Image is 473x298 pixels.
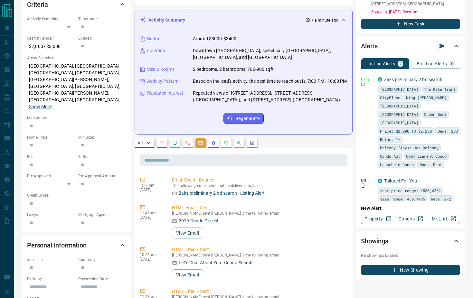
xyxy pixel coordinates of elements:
p: [DATE] [140,257,162,262]
p: Let’s Chat About Your Condo Search! [179,259,254,266]
p: Downtown [GEOGRAPHIC_DATA], specifically [GEOGRAPHIC_DATA], [GEOGRAPHIC_DATA], and [GEOGRAPHIC_DATA] [193,47,347,61]
span: size range: 450,1485 [380,196,425,202]
svg: Agent Actions [250,140,255,145]
p: Company: [78,257,126,263]
p: HTML Email - Sent [172,204,345,211]
button: View Email [172,228,203,238]
button: New Showing [361,265,460,275]
p: [PERSON_NAME] sent [PERSON_NAME] J the following email [172,211,345,216]
p: [DATE] [140,215,162,220]
h2: Showings [361,236,388,246]
svg: Listing Alerts [211,140,216,145]
p: Budget [147,35,162,42]
p: 10:28 am [140,253,162,257]
svg: Opportunities [237,140,242,145]
a: Zaks preliminary 2 bd search [384,77,442,82]
p: Pre-Approved: [27,173,75,179]
p: [PERSON_NAME] sent [PERSON_NAME] J the following email [172,253,345,257]
div: Personal Information [27,237,126,253]
p: 2 bedrooms, 2 bathrooms, 700-900 sqft [193,66,274,73]
p: Off [361,178,374,183]
span: Price: $2,000 TO $2,250 [380,128,432,134]
span: [GEOGRAPHIC_DATA] [380,119,418,126]
svg: Requests [224,140,229,145]
p: The following email could not be delivered to Zak [172,183,345,188]
span: [GEOGRAPHIC_DATA] [380,86,418,92]
p: Repeated views of [STREET_ADDRESS], [STREET_ADDRESS] ([GEOGRAPHIC_DATA]), and [STREET_ADDRESS] ([... [193,90,347,103]
span: beds: 2-2 [431,196,451,202]
span: Mode: Rent [420,161,442,168]
p: Pre-Approval Amount: [78,173,126,179]
p: < a minute ago [311,17,338,23]
div: Showings [361,233,460,249]
p: Zaks preliminary 2 bd search - Listing Alert [179,190,265,197]
p: Building Alerts [417,61,447,66]
p: Motivation: [27,115,126,121]
button: Show More [29,103,52,110]
p: [GEOGRAPHIC_DATA], [GEOGRAPHIC_DATA], [GEOGRAPHIC_DATA], [GEOGRAPHIC_DATA], [GEOGRAPHIC_DATA][PER... [27,61,126,112]
p: Around $3000-$3400 [193,35,236,42]
p: 3:44 p.m. [DATE] - Overdue [371,9,460,15]
svg: Emails [198,140,203,145]
p: Email Event - Bounce [172,177,345,183]
button: Regenerate [223,113,264,124]
div: Alerts [361,38,460,54]
p: Actively Searching: [27,16,75,22]
span: Beds: 2BD [438,128,458,134]
p: Beds: [27,154,75,160]
span: [GEOGRAPHIC_DATA] [380,111,418,117]
p: Possession Date: [78,276,126,282]
p: HTML Email - Sent [172,246,345,253]
span: rent price range: 1530,4262 [380,187,441,194]
svg: Email [361,82,365,87]
p: All [137,141,143,145]
a: Tailored For You [384,178,417,183]
div: Activity Summary< a minute ago [140,14,347,26]
p: Timeframe: [78,16,126,22]
p: [DATE] [140,188,162,192]
p: Activity Pattern [147,78,179,85]
p: Search Range: [27,35,75,41]
p: 0 [451,61,454,66]
p: Based on the lead's activity, the best time to reach out is: 7:00 PM - 10:00 PM [193,78,347,85]
svg: Lead Browsing Activity [172,140,177,145]
p: $2,000 - $3,000 [27,41,75,52]
span: CityPlace [380,94,400,101]
span: [GEOGRAPHIC_DATA] [380,103,418,109]
svg: Notes [159,140,165,145]
p: Daily [361,76,374,82]
p: Location [147,47,165,54]
p: Birthday: [27,276,75,282]
button: New Task [361,19,460,29]
span: Leasehold Condo [380,161,414,168]
p: Baths: [78,154,126,160]
p: Size & Rooms [147,66,175,73]
span: The Waterfront [424,86,456,92]
h2: Alerts [361,41,378,51]
span: Queen West [424,111,447,117]
div: condos.ca [378,77,382,82]
p: No showings booked [361,253,460,258]
p: 2 [399,61,402,66]
p: Credit Score: [27,192,126,198]
p: Job Title: [27,257,75,263]
button: View Email [172,269,203,280]
span: King [PERSON_NAME] [406,94,447,101]
p: New Alert: [361,205,460,212]
a: Condos [394,214,427,224]
h2: Personal Information [27,240,87,250]
p: Repeated Interest [147,90,183,97]
svg: Calls [185,140,190,145]
p: Budget: [78,35,126,41]
p: Areas Searched: [27,55,126,61]
p: Mortgage Agent: [78,212,126,218]
span: Baths: 1+ [380,136,400,143]
a: Property [361,214,394,224]
p: 11:46 am [140,211,162,215]
span: Comm Element Condo [406,153,447,159]
svg: Push Notification Only [361,183,365,188]
p: HTML Email - Sent [172,288,345,295]
span: Condo Apt [380,153,400,159]
p: Min Size: [78,135,126,140]
p: 2019 Condo Prices! [179,218,218,224]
